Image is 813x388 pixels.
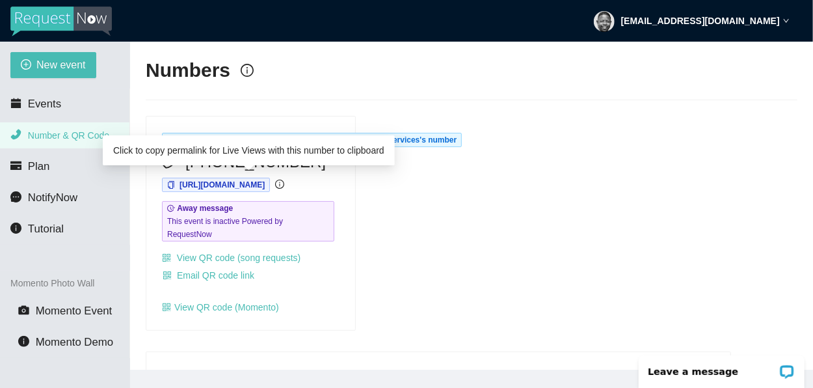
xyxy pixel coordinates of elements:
span: qrcode [162,303,171,312]
strong: [EMAIL_ADDRESS][DOMAIN_NAME] [621,16,780,26]
span: info-circle [18,336,29,347]
span: NotifyNow [28,191,77,204]
span: Email QR code link [177,268,254,283]
h2: Numbers [146,57,230,84]
span: Tutorial [28,223,64,235]
h4: Creating a Poster [162,368,715,386]
span: message [10,191,21,202]
button: plus-circleNew event [10,52,96,78]
span: New event [36,57,86,73]
button: qrcodeEmail QR code link [162,265,255,286]
img: d1f3ffdeb3c23e6ff36011d3b4a820dc [594,11,615,32]
iframe: LiveChat chat widget [630,347,813,388]
span: camera [18,305,29,316]
span: This event is inactive Powered by RequestNow [167,215,329,241]
span: Plan [28,160,50,173]
span: copy [167,181,175,189]
span: info-circle [275,180,284,189]
span: qrcode [162,253,171,262]
a: qrcodeView QR code (Momento) [162,302,279,312]
span: calendar [10,98,21,109]
img: RequestNow [10,7,112,36]
span: field-time [167,204,175,212]
div: Click to copy permalink for Live Views with this number to clipboard [103,135,395,165]
span: Number & QR Code [28,130,109,141]
span: info-circle [10,223,21,234]
span: down [783,18,790,24]
span: Momento Event [36,305,113,317]
span: info-circle [241,64,254,77]
a: qrcode View QR code (song requests) [162,253,300,263]
span: phone [10,129,21,140]
span: qrcode [163,271,172,281]
span: Momento Demo [36,336,113,348]
span: [URL][DOMAIN_NAME] [180,180,265,189]
span: plus-circle [21,59,31,72]
span: Events [28,98,61,110]
b: Away message [177,204,233,213]
span: credit-card [10,160,21,171]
